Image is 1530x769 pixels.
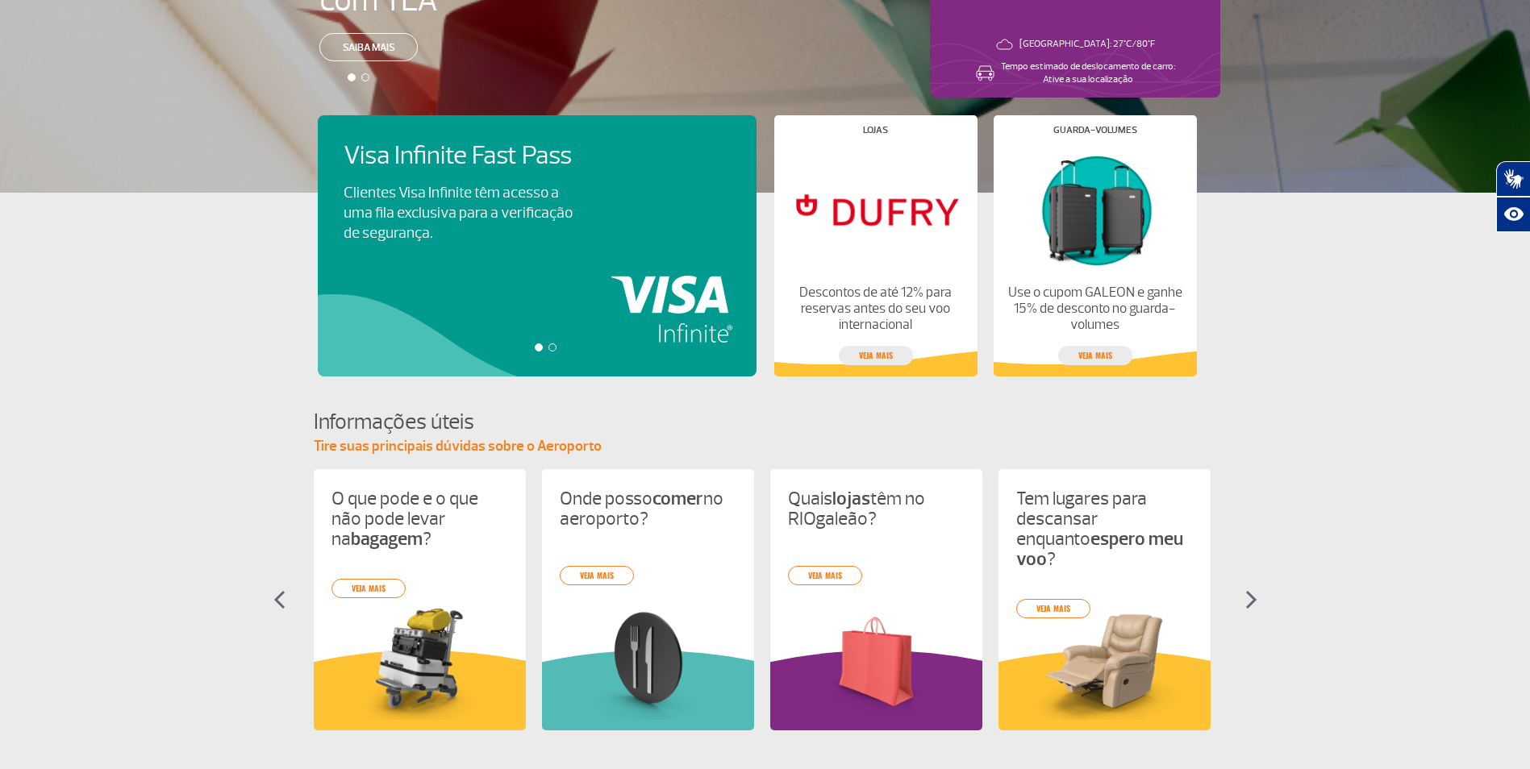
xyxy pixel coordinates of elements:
[1016,605,1193,720] img: card%20informa%C3%A7%C3%B5es%204.png
[1016,527,1183,571] strong: espero meu voo
[1016,488,1193,569] p: Tem lugares para descansar enquanto ?
[1496,161,1530,232] div: Plugin de acessibilidade da Hand Talk.
[839,346,913,365] a: veja mais
[1007,285,1182,333] p: Use o cupom GALEON e ganhe 15% de desconto no guarda-volumes
[788,566,862,585] a: veja mais
[319,33,418,61] a: Saiba mais
[1016,599,1090,618] a: veja mais
[1019,38,1155,51] p: [GEOGRAPHIC_DATA]: 27°C/80°F
[273,590,286,609] img: seta-esquerda
[331,488,508,549] p: O que pode e o que não pode levar na ?
[832,487,870,510] strong: lojas
[560,488,736,529] p: Onde posso no aeroporto?
[314,437,1217,456] p: Tire suas principais dúvidas sobre o Aeroporto
[1001,60,1175,86] p: Tempo estimado de deslocamento de carro: Ative a sua localização
[560,566,634,585] a: veja mais
[331,605,508,720] img: card%20informa%C3%A7%C3%B5es%201.png
[542,651,754,730] img: verdeInformacoesUteis.svg
[314,651,526,730] img: amareloInformacoesUteis.svg
[560,605,736,720] img: card%20informa%C3%A7%C3%B5es%208.png
[1058,346,1132,365] a: veja mais
[788,605,965,720] img: card%20informa%C3%A7%C3%B5es%206.png
[1496,161,1530,197] button: Abrir tradutor de língua de sinais.
[788,488,965,529] p: Quais têm no RIOgaleão?
[1245,590,1257,609] img: seta-direita
[863,126,888,135] h4: Lojas
[770,651,982,730] img: roxoInformacoesUteis.svg
[998,651,1211,730] img: amareloInformacoesUteis.svg
[344,141,731,243] a: Visa Infinite Fast PassClientes Visa Infinite têm acesso a uma fila exclusiva para a verificação ...
[344,141,600,171] h4: Visa Infinite Fast Pass
[351,527,423,551] strong: bagagem
[1053,126,1137,135] h4: Guarda-volumes
[652,487,703,510] strong: comer
[331,579,406,598] a: veja mais
[344,183,573,243] p: Clientes Visa Infinite têm acesso a uma fila exclusiva para a verificação de segurança.
[1007,148,1182,272] img: Guarda-volumes
[787,285,963,333] p: Descontos de até 12% para reservas antes do seu voo internacional
[1496,197,1530,232] button: Abrir recursos assistivos.
[314,407,1217,437] h4: Informações úteis
[787,148,963,272] img: Lojas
